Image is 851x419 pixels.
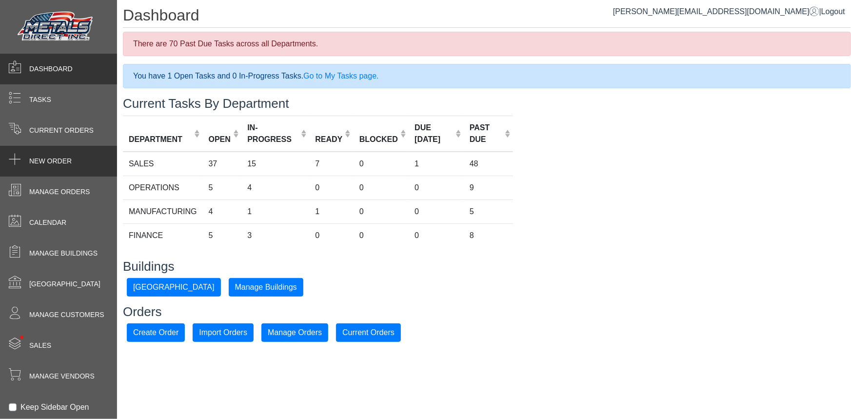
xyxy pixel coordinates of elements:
[193,328,254,336] a: Import Orders
[464,223,513,247] td: 8
[247,122,298,145] div: IN-PROGRESS
[613,7,819,16] a: [PERSON_NAME][EMAIL_ADDRESS][DOMAIN_NAME]
[203,200,242,223] td: 4
[127,282,221,291] a: [GEOGRAPHIC_DATA]
[203,223,242,247] td: 5
[15,9,98,45] img: Metals Direct Inc Logo
[409,152,464,176] td: 1
[29,125,94,136] span: Current Orders
[309,200,353,223] td: 1
[123,32,851,56] div: There are 70 Past Due Tasks across all Departments.
[29,248,98,259] span: Manage Buildings
[415,122,453,145] div: DUE [DATE]
[193,323,254,342] button: Import Orders
[20,401,89,413] label: Keep Sidebar Open
[209,134,231,145] div: OPEN
[123,64,851,88] div: You have 1 Open Tasks and 0 In-Progress Tasks.
[613,6,845,18] div: |
[123,223,203,247] td: FINANCE
[309,223,353,247] td: 0
[123,200,203,223] td: MANUFACTURING
[315,134,342,145] div: READY
[409,176,464,200] td: 0
[241,200,309,223] td: 1
[29,95,51,105] span: Tasks
[241,223,309,247] td: 3
[123,259,851,274] h3: Buildings
[29,218,66,228] span: Calendar
[123,176,203,200] td: OPERATIONS
[29,279,100,289] span: [GEOGRAPHIC_DATA]
[29,64,73,74] span: Dashboard
[229,278,303,297] button: Manage Buildings
[29,156,72,166] span: New Order
[261,328,328,336] a: Manage Orders
[123,6,851,28] h1: Dashboard
[409,200,464,223] td: 0
[241,152,309,176] td: 15
[309,152,353,176] td: 7
[229,282,303,291] a: Manage Buildings
[29,340,51,351] span: Sales
[29,371,95,381] span: Manage Vendors
[409,223,464,247] td: 0
[354,152,409,176] td: 0
[123,152,203,176] td: SALES
[464,152,513,176] td: 48
[29,187,90,197] span: Manage Orders
[127,278,221,297] button: [GEOGRAPHIC_DATA]
[9,321,34,353] span: •
[354,223,409,247] td: 0
[123,96,851,111] h3: Current Tasks By Department
[127,328,185,336] a: Create Order
[309,176,353,200] td: 0
[203,152,242,176] td: 37
[821,7,845,16] span: Logout
[303,72,378,80] a: Go to My Tasks page.
[354,200,409,223] td: 0
[29,310,104,320] span: Manage Customers
[354,176,409,200] td: 0
[129,134,192,145] div: DEPARTMENT
[359,134,398,145] div: BLOCKED
[203,176,242,200] td: 5
[336,323,401,342] button: Current Orders
[241,176,309,200] td: 4
[464,200,513,223] td: 5
[464,176,513,200] td: 9
[127,323,185,342] button: Create Order
[336,328,401,336] a: Current Orders
[470,122,502,145] div: PAST DUE
[123,304,851,319] h3: Orders
[261,323,328,342] button: Manage Orders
